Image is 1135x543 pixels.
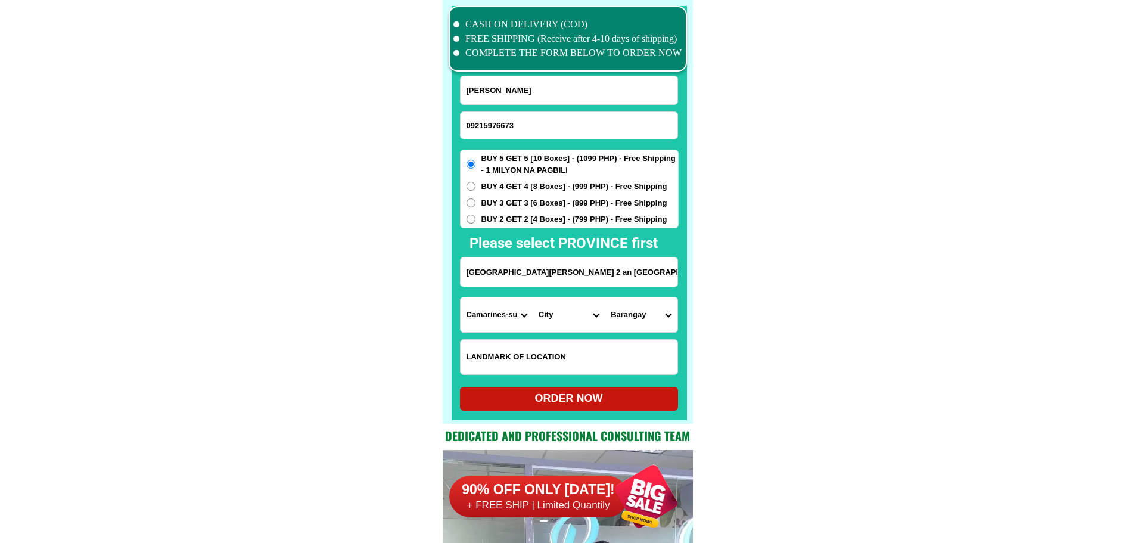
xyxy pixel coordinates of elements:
input: BUY 2 GET 2 [4 Boxes] - (799 PHP) - Free Shipping [467,215,475,224]
div: ORDER NOW [460,390,678,407]
li: CASH ON DELIVERY (COD) [453,17,682,32]
select: Select province [461,297,533,332]
input: BUY 4 GET 4 [8 Boxes] - (999 PHP) - Free Shipping [467,182,475,191]
input: BUY 3 GET 3 [6 Boxes] - (899 PHP) - Free Shipping [467,198,475,207]
h2: Please select PROVINCE first [469,232,786,254]
span: BUY 4 GET 4 [8 Boxes] - (999 PHP) - Free Shipping [481,181,667,193]
input: Input LANDMARKOFLOCATION [461,340,677,374]
input: BUY 5 GET 5 [10 Boxes] - (1099 PHP) - Free Shipping - 1 MILYON NA PAGBILI [467,160,475,169]
li: FREE SHIPPING (Receive after 4-10 days of shipping) [453,32,682,46]
input: Input phone_number [461,112,677,139]
span: BUY 2 GET 2 [4 Boxes] - (799 PHP) - Free Shipping [481,213,667,225]
h6: + FREE SHIP | Limited Quantily [449,499,628,512]
input: Input full_name [461,76,677,104]
select: Select district [533,297,605,332]
h6: 90% OFF ONLY [DATE]! [449,481,628,499]
select: Select commune [605,297,677,332]
span: BUY 5 GET 5 [10 Boxes] - (1099 PHP) - Free Shipping - 1 MILYON NA PAGBILI [481,153,678,176]
li: COMPLETE THE FORM BELOW TO ORDER NOW [453,46,682,60]
input: Input address [461,257,677,287]
span: BUY 3 GET 3 [6 Boxes] - (899 PHP) - Free Shipping [481,197,667,209]
h2: Dedicated and professional consulting team [443,427,693,445]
